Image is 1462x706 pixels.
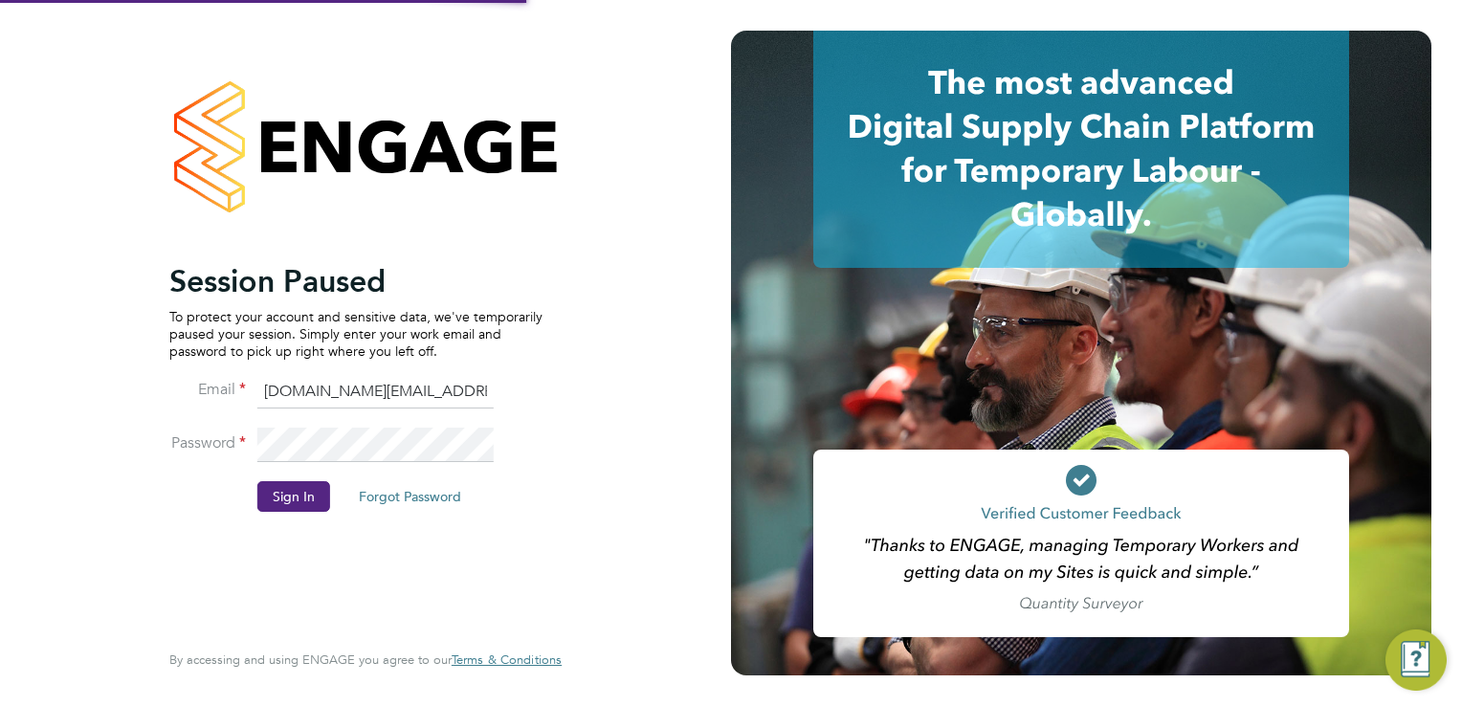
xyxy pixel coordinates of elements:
span: By accessing and using ENGAGE you agree to our [169,651,562,668]
button: Engage Resource Center [1385,629,1447,691]
label: Email [169,380,246,400]
button: Sign In [257,481,330,512]
button: Forgot Password [343,481,476,512]
p: To protect your account and sensitive data, we've temporarily paused your session. Simply enter y... [169,308,543,361]
h2: Session Paused [169,262,543,300]
a: Terms & Conditions [452,652,562,668]
input: Enter your work email... [257,375,494,409]
span: Terms & Conditions [452,651,562,668]
label: Password [169,433,246,453]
